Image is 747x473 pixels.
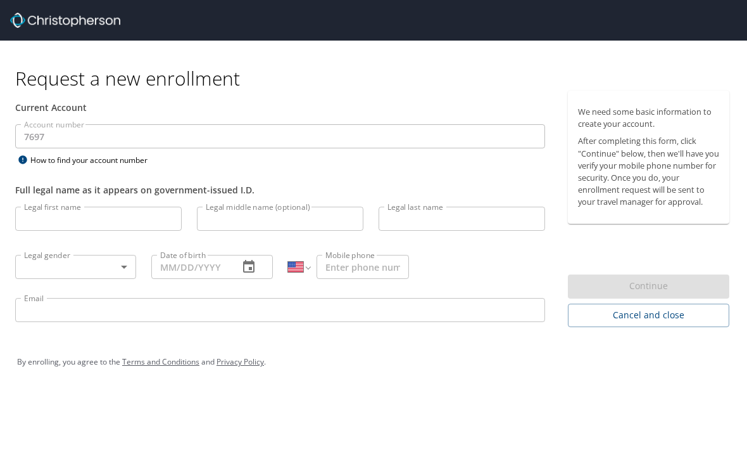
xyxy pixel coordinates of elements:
div: By enrolling, you agree to the and . [17,346,730,378]
div: ​ [15,255,136,279]
a: Privacy Policy [217,356,264,367]
img: cbt logo [10,13,120,28]
span: Cancel and close [578,308,719,323]
div: Full legal name as it appears on government-issued I.D. [15,183,545,197]
p: After completing this form, click "Continue" below, then we'll have you verify your mobile phone ... [578,135,719,208]
div: How to find your account number [15,152,173,168]
button: Cancel and close [568,304,729,327]
input: Enter phone number [317,255,408,279]
div: Current Account [15,101,545,114]
h1: Request a new enrollment [15,66,739,91]
p: We need some basic information to create your account. [578,106,719,130]
input: MM/DD/YYYY [151,255,228,279]
a: Terms and Conditions [122,356,199,367]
